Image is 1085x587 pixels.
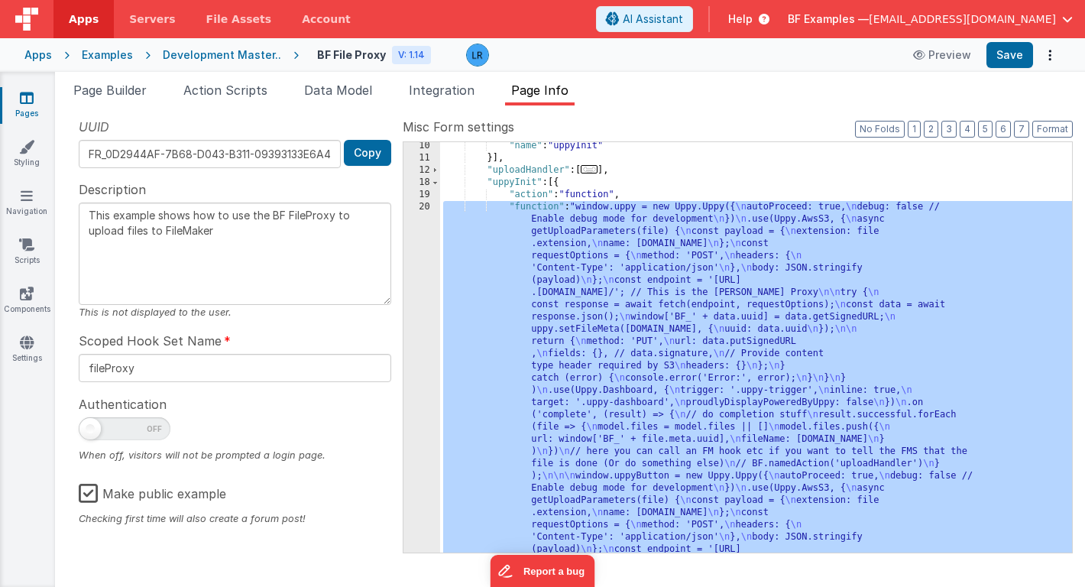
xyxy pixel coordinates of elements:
div: Development Master.. [163,47,281,63]
span: [EMAIL_ADDRESS][DOMAIN_NAME] [869,11,1056,27]
span: Page Builder [73,83,147,98]
button: 7 [1014,121,1029,138]
span: UUID [79,118,109,136]
span: BF Examples — [788,11,869,27]
button: 6 [996,121,1011,138]
div: 10 [403,140,440,152]
span: Help [728,11,753,27]
span: Misc Form settings [403,118,514,136]
div: 18 [403,177,440,189]
div: When off, visitors will not be prompted a login page. [79,448,391,462]
label: Make public example [79,475,226,508]
span: File Assets [206,11,272,27]
span: Servers [129,11,175,27]
iframe: Marker.io feedback button [491,555,595,587]
button: Options [1039,44,1061,66]
div: 11 [403,152,440,164]
button: No Folds [855,121,905,138]
div: 12 [403,164,440,177]
span: Authentication [79,395,167,413]
div: This is not displayed to the user. [79,305,391,319]
button: 3 [941,121,957,138]
button: 4 [960,121,975,138]
span: Data Model [304,83,372,98]
span: Page Info [511,83,568,98]
div: Checking first time will also create a forum post! [79,511,391,526]
span: AI Assistant [623,11,683,27]
span: Apps [69,11,99,27]
div: Apps [24,47,52,63]
span: Integration [409,83,474,98]
h4: BF File Proxy [317,49,386,60]
span: Scoped Hook Set Name [79,332,222,350]
button: Format [1032,121,1073,138]
button: 2 [924,121,938,138]
span: ... [581,165,598,174]
button: BF Examples — [EMAIL_ADDRESS][DOMAIN_NAME] [788,11,1073,27]
button: Copy [344,140,391,166]
div: V: 1.14 [392,46,431,64]
img: 0cc89ea87d3ef7af341bf65f2365a7ce [467,44,488,66]
div: 19 [403,189,440,201]
button: 5 [978,121,993,138]
span: Action Scripts [183,83,267,98]
button: Save [986,42,1033,68]
span: Description [79,180,146,199]
button: 1 [908,121,921,138]
button: Preview [904,43,980,67]
button: AI Assistant [596,6,693,32]
div: Examples [82,47,133,63]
